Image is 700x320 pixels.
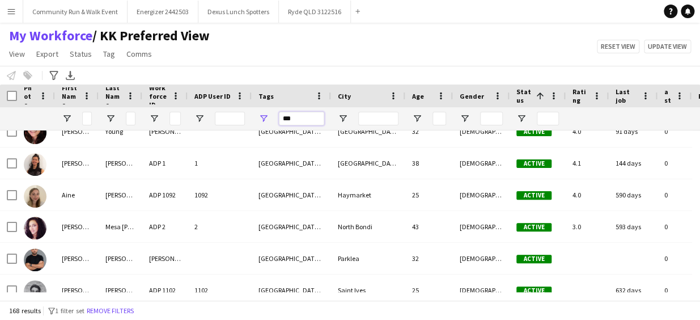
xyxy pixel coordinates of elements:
button: Open Filter Menu [460,113,470,124]
div: 3.0 [566,211,609,242]
div: [GEOGRAPHIC_DATA], [GEOGRAPHIC_DATA] [252,243,331,274]
div: 590 days [609,179,657,210]
button: Open Filter Menu [194,113,205,124]
div: Haymarket [331,179,405,210]
span: Photo [24,83,35,109]
div: 4.0 [566,179,609,210]
div: 32 [405,243,453,274]
button: Energizer 2442503 [128,1,198,23]
input: ADP User ID Filter Input [215,112,245,125]
div: [DEMOGRAPHIC_DATA] [453,275,510,306]
a: Comms [122,47,156,61]
input: First Name Filter Input [82,112,92,125]
span: Comms [126,49,152,59]
button: Open Filter Menu [149,113,159,124]
div: North Bondi [331,211,405,242]
img: Alexander Herrera Ojeda [24,280,46,303]
div: [GEOGRAPHIC_DATA], [GEOGRAPHIC_DATA] [252,116,331,147]
a: View [5,47,29,61]
span: Workforce ID [149,83,167,109]
span: ADP User ID [194,92,231,100]
span: 1 [194,159,198,167]
span: KK Preferred View [92,27,210,44]
span: Tag [103,49,115,59]
span: City [338,92,351,100]
a: Tag [99,47,120,61]
div: 32 [405,116,453,147]
div: Saint Ives [331,275,405,306]
span: Active [516,159,551,168]
input: Status Filter Input [537,112,559,125]
div: [PERSON_NAME] [99,179,142,210]
div: [PERSON_NAME] [142,116,188,147]
div: 4.1 [566,148,609,179]
div: 593 days [609,211,657,242]
div: [PERSON_NAME] [142,243,188,274]
div: [DEMOGRAPHIC_DATA] [453,148,510,179]
div: Aine [55,179,99,210]
span: Status [70,49,92,59]
span: 1102 [194,286,208,294]
div: [GEOGRAPHIC_DATA], [GEOGRAPHIC_DATA], Ryde Response Team [252,148,331,179]
span: Rating [572,87,588,104]
div: [PERSON_NAME] [55,116,99,147]
div: [DEMOGRAPHIC_DATA] [453,243,510,274]
div: [DEMOGRAPHIC_DATA] [453,211,510,242]
input: Tags Filter Input [279,112,324,125]
input: Workforce ID Filter Input [169,112,181,125]
button: Open Filter Menu [105,113,116,124]
span: Status [516,87,532,104]
div: 144 days [609,148,657,179]
span: View [9,49,25,59]
div: [PERSON_NAME] [55,243,99,274]
div: 43 [405,211,453,242]
button: Open Filter Menu [338,113,348,124]
div: [GEOGRAPHIC_DATA], [GEOGRAPHIC_DATA] [252,179,331,210]
div: [PERSON_NAME] [55,148,99,179]
div: [GEOGRAPHIC_DATA], [GEOGRAPHIC_DATA] [252,275,331,306]
input: Gender Filter Input [480,112,503,125]
a: Status [65,47,96,61]
img: Alexander Haddad [24,249,46,271]
span: Active [516,255,551,263]
div: 0 [657,211,691,242]
span: Active [516,287,551,295]
span: 1092 [194,191,208,199]
div: ADP 1092 [142,179,188,210]
span: Active [516,223,551,231]
span: Age [412,92,424,100]
div: 0 [657,243,691,274]
input: Last Name Filter Input [126,112,135,125]
img: Adele Young [24,121,46,144]
input: Age Filter Input [432,112,446,125]
div: [DEMOGRAPHIC_DATA] [453,179,510,210]
div: 25 [405,179,453,210]
div: ADP 1 [142,148,188,179]
span: Tags [258,92,274,100]
div: 0 [657,275,691,306]
button: Ryde QLD 3122516 [279,1,351,23]
button: Dexus Lunch Spotters [198,1,279,23]
div: [PERSON_NAME] [99,243,142,274]
img: Aine Lavelle [24,185,46,208]
div: 0 [657,148,691,179]
span: Export [36,49,58,59]
div: [PERSON_NAME] [99,148,142,179]
div: Parklea [331,243,405,274]
div: Mesa [PERSON_NAME] [99,211,142,242]
button: Open Filter Menu [516,113,527,124]
span: 1 filter set [55,306,84,315]
a: Export [32,47,63,61]
div: ADP 2 [142,211,188,242]
img: Alejandra Mesa Jaramillo [24,217,46,239]
div: [PERSON_NAME] [55,275,99,306]
div: [PERSON_NAME] [55,211,99,242]
app-action-btn: Advanced filters [47,69,61,82]
div: 4.0 [566,116,609,147]
div: 0 [657,116,691,147]
span: 2 [194,222,198,231]
input: City Filter Input [358,112,398,125]
div: 25 [405,275,453,306]
div: 91 days [609,116,657,147]
div: ADP 1102 [142,275,188,306]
